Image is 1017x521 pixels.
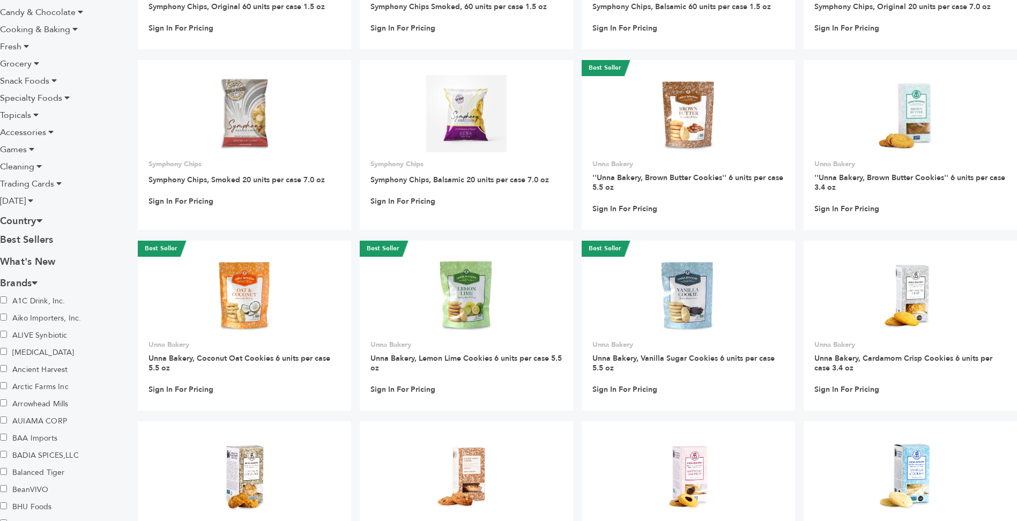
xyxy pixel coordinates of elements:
[814,2,991,12] a: Symphony Chips, Original 20 units per case 7.0 oz
[592,2,771,12] a: Symphony Chips, Balsamic 60 units per case 1.5 oz
[428,256,506,333] img: Unna Bakery, Lemon Lime Cookies 6 units per case 5.5 oz
[206,436,284,514] img: Unna Bakery, Coconut Oat Cookies 6 units per case 3.4 oz
[650,75,728,153] img: ''Unna Bakery, Brown Butter Cookies'' 6 units per case 5.5 oz
[370,340,562,349] p: Unna Bakery
[592,24,657,33] a: Sign In For Pricing
[149,385,213,395] a: Sign In For Pricing
[650,436,728,514] img: Unna Bakery, Raspberry Jam Drop Cookies 6 units per case 3.4 oz
[149,353,330,373] a: Unna Bakery, Coconut Oat Cookies 6 units per case 5.5 oz
[592,385,657,395] a: Sign In For Pricing
[149,340,340,349] p: Unna Bakery
[592,159,784,169] p: Unna Bakery
[149,159,340,169] p: Symphony Chips
[370,159,562,169] p: Symphony Chips
[872,256,949,333] img: Unna Bakery, Cardamom Crisp Cookies 6 units per case 3.4 oz
[149,175,325,185] a: Symphony Chips, Smoked 20 units per case 7.0 oz
[428,436,506,514] img: Unna Bakery, Ginger Snaps Cookies 6 units per case 3.4 oz
[814,24,879,33] a: Sign In For Pricing
[370,2,547,12] a: Symphony Chips Smoked, 60 units per case 1.5 oz
[592,340,784,349] p: Unna Bakery
[149,2,325,12] a: Symphony Chips, Original 60 units per case 1.5 oz
[592,204,657,214] a: Sign In For Pricing
[149,197,213,206] a: Sign In For Pricing
[370,353,562,373] a: Unna Bakery, Lemon Lime Cookies 6 units per case 5.5 oz
[814,385,879,395] a: Sign In For Pricing
[370,385,435,395] a: Sign In For Pricing
[650,256,728,333] img: Unna Bakery, Vanilla Sugar Cookies 6 units per case 5.5 oz
[814,173,1005,192] a: ''Unna Bakery, Brown Butter Cookies'' 6 units per case 3.4 oz
[149,24,213,33] a: Sign In For Pricing
[218,75,270,152] img: Symphony Chips, Smoked 20 units per case 7.0 oz
[206,256,284,333] img: Unna Bakery, Coconut Oat Cookies 6 units per case 5.5 oz
[426,75,507,152] img: Symphony Chips, Balsamic 20 units per case 7.0 oz
[370,24,435,33] a: Sign In For Pricing
[592,353,775,373] a: Unna Bakery, Vanilla Sugar Cookies 6 units per case 5.5 oz
[814,204,879,214] a: Sign In For Pricing
[370,197,435,206] a: Sign In For Pricing
[872,75,949,153] img: ''Unna Bakery, Brown Butter Cookies'' 6 units per case 3.4 oz
[370,175,549,185] a: Symphony Chips, Balsamic 20 units per case 7.0 oz
[814,340,1006,349] p: Unna Bakery
[814,353,992,373] a: Unna Bakery, Cardamom Crisp Cookies 6 units per case 3.4 oz
[872,436,949,514] img: Unna Bakery, Vanilla Sugar Cookie 6 units per case 3.4 oz
[592,173,783,192] a: ''Unna Bakery, Brown Butter Cookies'' 6 units per case 5.5 oz
[814,159,1006,169] p: Unna Bakery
